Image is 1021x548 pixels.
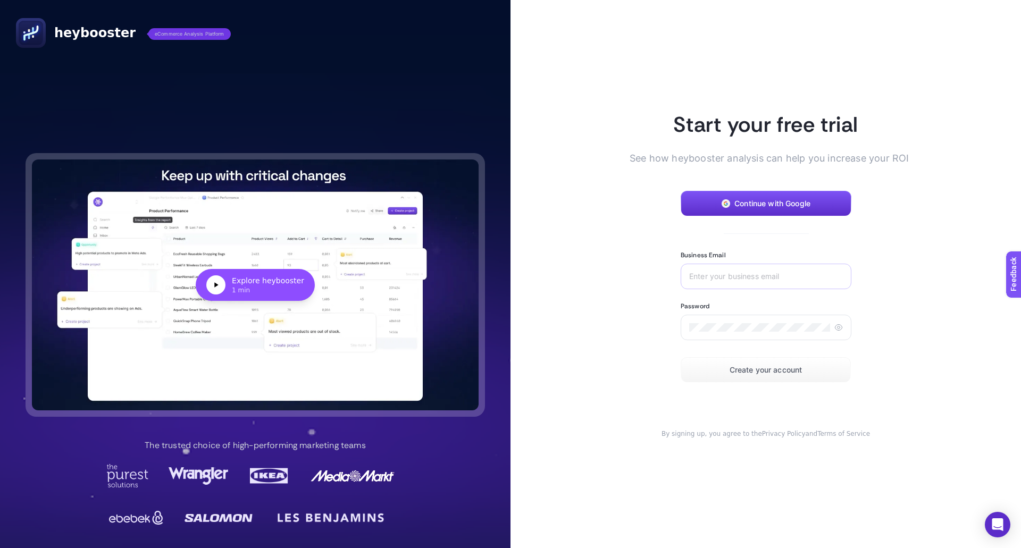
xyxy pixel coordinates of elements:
[248,464,290,487] img: Ikea
[106,464,149,487] img: Purest
[145,439,365,452] p: The trusted choice of high-performing marketing teams
[630,151,885,165] span: See how heybooster analysis can help you increase your ROI
[271,505,390,530] img: LesBenjamin
[647,429,885,438] div: and
[169,464,228,487] img: Wrangler
[6,3,40,12] span: Feedback
[647,111,885,138] h1: Start your free trial
[662,430,762,437] span: By signing up, you agree to the
[681,357,851,383] button: Create your account
[734,199,810,208] span: Continue with Google
[16,18,231,48] a: heyboostereCommerce Analysis Platform
[32,159,479,411] button: Explore heybooster1 min
[232,275,304,286] div: Explore heybooster
[681,191,851,216] button: Continue with Google
[54,24,136,41] span: heybooster
[106,507,166,528] img: Ebebek
[817,430,870,437] a: Terms of Service
[730,366,802,374] span: Create your account
[762,430,806,437] a: Privacy Policy
[689,272,843,281] input: Enter your business email
[185,507,253,528] img: Salomon
[681,302,709,310] label: Password
[681,251,726,259] label: Business Email
[148,28,231,40] span: eCommerce Analysis Platform
[310,464,395,487] img: MediaMarkt
[232,286,304,294] div: 1 min
[985,512,1010,537] div: Open Intercom Messenger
